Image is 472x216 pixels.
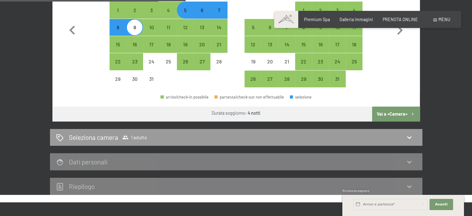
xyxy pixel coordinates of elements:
[346,59,362,75] div: 25
[346,25,362,40] div: 11
[330,59,345,75] div: 24
[177,36,194,53] div: arrivo/check-in possibile
[194,42,210,57] div: 20
[346,2,362,18] div: Sun Jan 04 2026
[304,17,330,22] a: Premium Spa
[295,19,312,36] div: arrivo/check-in possibile
[161,42,176,57] div: 18
[312,19,329,36] div: Fri Jan 09 2026
[194,36,210,53] div: arrivo/check-in possibile
[69,158,107,166] h2: Dati personali
[127,42,142,57] div: 16
[312,19,329,36] div: arrivo/check-in possibile
[295,53,312,70] div: Thu Jan 22 2026
[346,42,362,57] div: 18
[245,42,261,57] div: 12
[210,2,227,18] div: arrivo/check-in possibile
[143,71,160,87] div: arrivo/check-in non effettuabile
[262,25,278,40] div: 6
[160,19,177,36] div: Thu Dec 11 2025
[278,53,295,70] div: arrivo/check-in non effettuabile
[210,2,227,18] div: Sun Dec 07 2025
[279,25,294,40] div: 7
[210,36,227,53] div: arrivo/check-in possibile
[126,71,143,87] div: arrivo/check-in non effettuabile
[110,19,126,36] div: arrivo/check-in possibile
[278,71,295,87] div: Wed Jan 28 2026
[248,110,260,116] b: 4 notti
[245,36,261,53] div: arrivo/check-in possibile
[210,36,227,53] div: Sun Dec 21 2025
[160,53,177,70] div: Thu Dec 25 2025
[127,8,142,23] div: 2
[330,25,345,40] div: 10
[312,42,328,57] div: 16
[262,53,278,70] div: arrivo/check-in non effettuabile
[110,53,126,70] div: Mon Dec 22 2025
[110,25,126,40] div: 8
[143,71,160,87] div: Wed Dec 31 2025
[262,59,278,75] div: 20
[110,8,126,23] div: 1
[372,107,420,122] button: Vai a «Camera»
[296,76,311,92] div: 29
[346,53,362,70] div: Sun Jan 25 2026
[110,53,126,70] div: arrivo/check-in possibile
[160,2,177,18] div: arrivo/check-in possibile
[212,110,260,116] div: Durata soggiorno:
[346,8,362,23] div: 4
[210,19,227,36] div: Sun Dec 14 2025
[143,2,160,18] div: arrivo/check-in possibile
[245,19,261,36] div: Mon Jan 05 2026
[295,71,312,87] div: arrivo/check-in possibile
[295,2,312,18] div: arrivo/check-in possibile
[290,95,312,99] div: selezione
[312,59,328,75] div: 23
[295,2,312,18] div: Thu Jan 01 2026
[177,53,194,70] div: Fri Dec 26 2025
[346,19,362,36] div: Sun Jan 11 2026
[245,25,261,40] div: 5
[177,36,194,53] div: Fri Dec 19 2025
[122,134,147,140] span: 1 adulto
[214,95,284,99] div: partenza/check-out non effettuabile
[160,19,177,36] div: arrivo/check-in possibile
[194,8,210,23] div: 6
[245,71,261,87] div: arrivo/check-in possibile
[177,2,194,18] div: arrivo/check-in possibile
[346,36,362,53] div: arrivo/check-in possibile
[194,25,210,40] div: 13
[194,36,210,53] div: Sat Dec 20 2025
[346,36,362,53] div: Sun Jan 18 2026
[143,19,160,36] div: arrivo/check-in possibile
[295,53,312,70] div: arrivo/check-in possibile
[110,2,126,18] div: arrivo/check-in possibile
[279,59,294,75] div: 21
[262,76,278,92] div: 27
[329,71,346,87] div: arrivo/check-in possibile
[127,59,142,75] div: 23
[194,2,210,18] div: arrivo/check-in possibile
[210,53,227,70] div: Sun Dec 28 2025
[161,59,176,75] div: 25
[110,36,126,53] div: arrivo/check-in possibile
[296,25,311,40] div: 8
[295,36,312,53] div: arrivo/check-in possibile
[245,19,261,36] div: arrivo/check-in possibile
[194,53,210,70] div: Sat Dec 27 2025
[178,8,193,23] div: 5
[245,76,261,92] div: 26
[383,17,418,22] span: PRENOTA ONLINE
[143,53,160,70] div: Wed Dec 24 2025
[329,19,346,36] div: Sat Jan 10 2026
[330,42,345,57] div: 17
[177,2,194,18] div: Fri Dec 05 2025
[144,76,159,92] div: 31
[245,53,261,70] div: Mon Jan 19 2026
[177,53,194,70] div: arrivo/check-in possibile
[127,25,142,40] div: 9
[210,19,227,36] div: arrivo/check-in possibile
[160,36,177,53] div: Thu Dec 18 2025
[262,36,278,53] div: Tue Jan 13 2026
